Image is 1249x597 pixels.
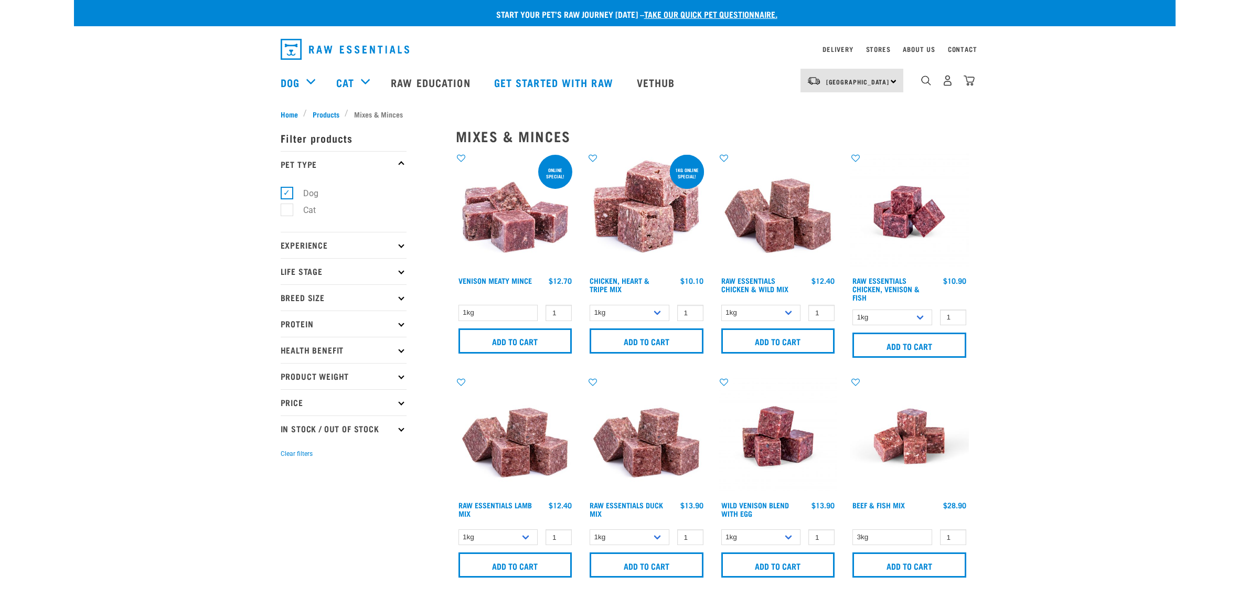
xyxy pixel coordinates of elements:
[626,61,688,103] a: Vethub
[538,162,572,184] div: ONLINE SPECIAL!
[281,363,407,389] p: Product Weight
[587,377,706,496] img: ?1041 RE Lamb Mix 01
[458,503,532,515] a: Raw Essentials Lamb Mix
[590,503,663,515] a: Raw Essentials Duck Mix
[281,389,407,415] p: Price
[380,61,483,103] a: Raw Education
[587,153,706,272] img: 1062 Chicken Heart Tripe Mix 01
[719,377,838,496] img: Venison Egg 1616
[546,305,572,321] input: 1
[336,74,354,90] a: Cat
[281,109,298,120] span: Home
[313,109,339,120] span: Products
[546,529,572,546] input: 1
[281,109,969,120] nav: breadcrumbs
[281,284,407,311] p: Breed Size
[808,305,835,321] input: 1
[456,153,575,272] img: 1117 Venison Meat Mince 01
[940,310,966,326] input: 1
[549,501,572,509] div: $12.40
[644,12,777,16] a: take our quick pet questionnaire.
[286,204,320,217] label: Cat
[948,47,977,51] a: Contact
[719,153,838,272] img: Pile Of Cubed Chicken Wild Meat Mix
[852,552,966,578] input: Add to cart
[903,47,935,51] a: About Us
[281,415,407,442] p: In Stock / Out Of Stock
[281,109,304,120] a: Home
[281,311,407,337] p: Protein
[272,35,977,64] nav: dropdown navigation
[852,279,920,299] a: Raw Essentials Chicken, Venison & Fish
[281,232,407,258] p: Experience
[458,279,532,282] a: Venison Meaty Mince
[458,552,572,578] input: Add to cart
[670,162,704,184] div: 1kg online special!
[82,8,1183,20] p: Start your pet’s raw journey [DATE] –
[281,74,300,90] a: Dog
[812,276,835,285] div: $12.40
[286,187,323,200] label: Dog
[850,153,969,272] img: Chicken Venison mix 1655
[590,552,703,578] input: Add to cart
[549,276,572,285] div: $12.70
[852,333,966,358] input: Add to cart
[281,39,409,60] img: Raw Essentials Logo
[866,47,891,51] a: Stores
[281,125,407,151] p: Filter products
[943,276,966,285] div: $10.90
[456,128,969,144] h2: Mixes & Minces
[677,529,703,546] input: 1
[942,75,953,86] img: user.png
[943,501,966,509] div: $28.90
[721,328,835,354] input: Add to cart
[721,503,789,515] a: Wild Venison Blend with Egg
[590,328,703,354] input: Add to cart
[281,449,313,459] button: Clear filters
[677,305,703,321] input: 1
[484,61,626,103] a: Get started with Raw
[680,276,703,285] div: $10.10
[281,151,407,177] p: Pet Type
[826,80,890,83] span: [GEOGRAPHIC_DATA]
[940,529,966,546] input: 1
[721,552,835,578] input: Add to cart
[921,76,931,86] img: home-icon-1@2x.png
[964,75,975,86] img: home-icon@2x.png
[281,337,407,363] p: Health Benefit
[807,76,821,86] img: van-moving.png
[852,503,905,507] a: Beef & Fish Mix
[823,47,853,51] a: Delivery
[812,501,835,509] div: $13.90
[74,61,1176,103] nav: dropdown navigation
[721,279,788,291] a: Raw Essentials Chicken & Wild Mix
[808,529,835,546] input: 1
[458,328,572,354] input: Add to cart
[590,279,649,291] a: Chicken, Heart & Tripe Mix
[456,377,575,496] img: ?1041 RE Lamb Mix 01
[307,109,345,120] a: Products
[281,258,407,284] p: Life Stage
[850,377,969,496] img: Beef Mackerel 1
[680,501,703,509] div: $13.90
